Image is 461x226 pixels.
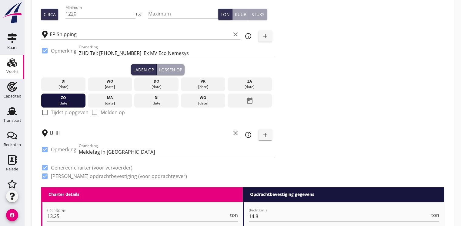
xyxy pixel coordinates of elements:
label: Melden op [101,109,125,115]
div: [DATE] [182,101,224,106]
span: ton [230,213,238,217]
div: Lossen op [159,67,182,73]
div: wo [89,79,130,84]
div: Ton [221,11,230,18]
button: Laden op [131,64,157,75]
div: Stuks [252,11,265,18]
div: zo [43,95,84,101]
div: za [229,79,270,84]
div: ma [89,95,130,101]
i: clear [232,129,239,137]
button: Lossen op [157,64,185,75]
div: Tot [135,12,148,17]
div: [DATE] [89,84,130,90]
div: Relatie [6,167,18,171]
i: account_circle [6,209,18,221]
label: Opmerking [51,48,76,54]
input: (Richt)prijs [47,211,229,221]
div: Transport [3,118,21,122]
div: Vracht [6,70,18,74]
div: Capaciteit [3,94,21,98]
i: add [262,33,269,40]
div: do [136,79,177,84]
label: Opmerking [51,146,76,152]
i: date_range [246,95,253,106]
label: Tijdstip opgeven [51,109,89,115]
img: logo-small.a267ee39.svg [1,2,23,24]
i: info_outline [245,33,252,40]
div: [DATE] [43,84,84,90]
input: Losplaats [50,128,231,138]
div: [DATE] [43,101,84,106]
div: [DATE] [136,84,177,90]
div: vr [182,79,224,84]
div: Circa [44,11,56,18]
div: wo [182,95,224,101]
div: di [136,95,177,101]
input: Laadplaats [50,29,231,39]
div: [DATE] [182,84,224,90]
label: [PERSON_NAME] opdrachtbevestiging (voor opdrachtgever) [51,173,187,179]
button: Circa [41,9,58,20]
div: Kaart [7,46,17,50]
div: [DATE] [89,101,130,106]
button: Kuub [232,9,249,20]
input: Opmerking [79,147,274,157]
i: clear [232,31,239,38]
div: [DATE] [136,101,177,106]
button: Stuks [249,9,267,20]
div: Kuub [235,11,246,18]
button: Ton [218,9,232,20]
div: Berichten [4,143,21,147]
i: add [262,131,269,139]
label: Genereer charter (voor vervoerder) [51,165,132,171]
i: info_outline [245,131,252,139]
span: ton [431,213,439,217]
input: Minimum [65,9,136,19]
input: Maximum [148,9,219,19]
div: Laden op [133,67,154,73]
div: [DATE] [229,84,270,90]
div: di [43,79,84,84]
input: (Richt)prijs [249,211,430,221]
input: Opmerking [79,48,274,58]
